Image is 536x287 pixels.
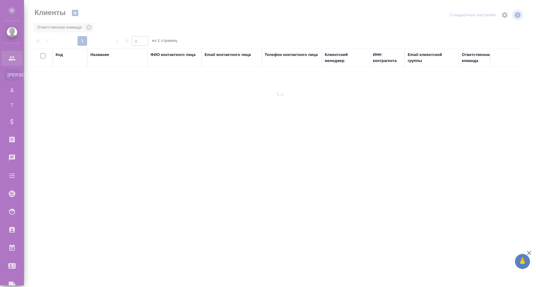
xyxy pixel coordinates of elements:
span: [PERSON_NAME] [8,72,17,78]
button: 🙏 [515,254,530,269]
div: ФИО контактного лица [151,52,196,58]
span: Д [8,87,17,93]
a: Д [5,84,20,96]
div: Клиентский менеджер [325,52,367,64]
span: Т [8,102,17,108]
div: Код [56,52,63,58]
div: ИНН контрагента [373,52,402,64]
div: Телефон контактного лица [265,52,318,58]
div: Ответственная команда [462,52,504,64]
a: [PERSON_NAME] [5,69,20,81]
div: Email контактного лица [205,52,251,58]
span: 🙏 [517,255,528,268]
a: Т [5,99,20,111]
div: Название [90,52,109,58]
div: Email клиентской группы [408,52,456,64]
